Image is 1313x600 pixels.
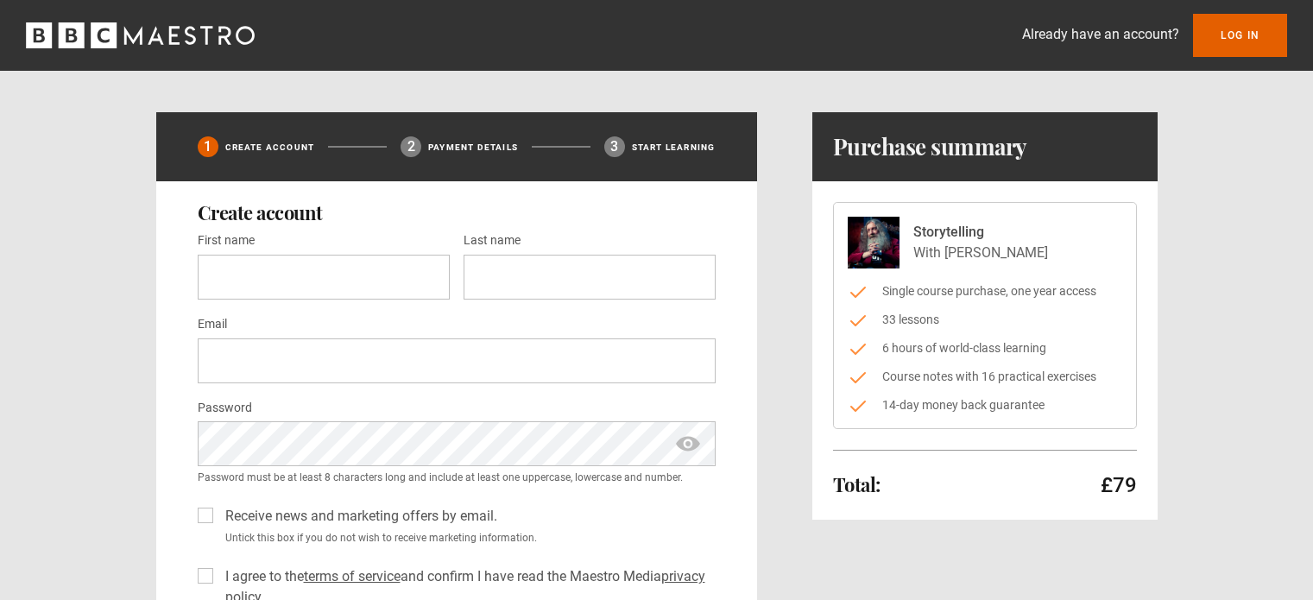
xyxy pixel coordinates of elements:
h2: Create account [198,202,716,223]
label: First name [198,231,255,251]
label: Last name [464,231,521,251]
small: Password must be at least 8 characters long and include at least one uppercase, lowercase and num... [198,470,716,485]
li: 33 lessons [848,311,1122,329]
p: Create Account [225,141,315,154]
p: Start learning [632,141,716,154]
label: Receive news and marketing offers by email. [218,506,497,527]
li: Course notes with 16 practical exercises [848,368,1122,386]
li: 14-day money back guarantee [848,396,1122,414]
a: Log In [1193,14,1287,57]
p: With [PERSON_NAME] [913,243,1048,263]
span: show password [674,421,702,466]
div: 1 [198,136,218,157]
h2: Total: [833,474,881,495]
label: Password [198,398,252,419]
p: Already have an account? [1022,24,1179,45]
p: £79 [1101,471,1137,499]
svg: BBC Maestro [26,22,255,48]
p: Payment details [428,141,518,154]
li: Single course purchase, one year access [848,282,1122,300]
small: Untick this box if you do not wish to receive marketing information. [218,530,716,546]
h1: Purchase summary [833,133,1027,161]
div: 2 [401,136,421,157]
div: 3 [604,136,625,157]
p: Storytelling [913,222,1048,243]
li: 6 hours of world-class learning [848,339,1122,357]
a: terms of service [304,568,401,584]
label: Email [198,314,227,335]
